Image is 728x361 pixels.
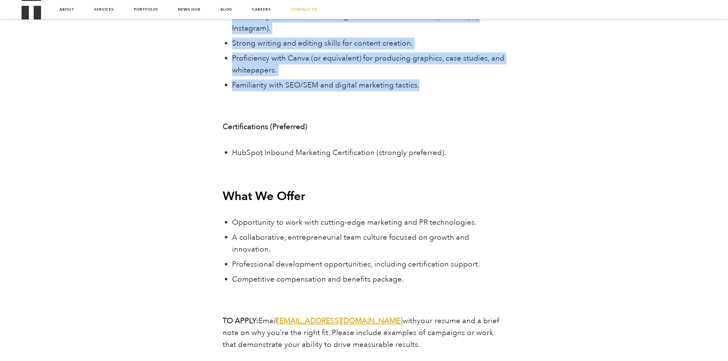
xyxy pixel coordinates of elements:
span: Strong writing and editing skills for content creation. [232,38,413,48]
b: TO APPLY: [223,316,258,326]
span: Familiarity with SEO/SEM and digital marketing tactics. [232,80,419,90]
b: Certifications (Preferred) [223,122,307,132]
span: A collaborative, entrepreneurial team culture focused on growth and innovation. [232,232,469,254]
span: Proficiency with Canva (or equivalent) for producing graphics, case studies, and whitepapers. [232,53,504,75]
span: HubSpot Inbound Marketing Certification (strongly preferred). [232,148,446,158]
span: Professional development opportunities, including certification support. [232,259,480,269]
a: [EMAIL_ADDRESS][DOMAIN_NAME] [277,316,402,326]
span: Competitive compensation and benefits package. [232,274,404,284]
span: Opportunity to work with cutting-edge marketing and PR technologies. [232,217,477,228]
span: your resume and a brief note on why you’re the right fit. Please include examples of campaigns or... [223,316,499,350]
span: Email with [258,316,417,326]
b: What We Offer [223,188,305,204]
